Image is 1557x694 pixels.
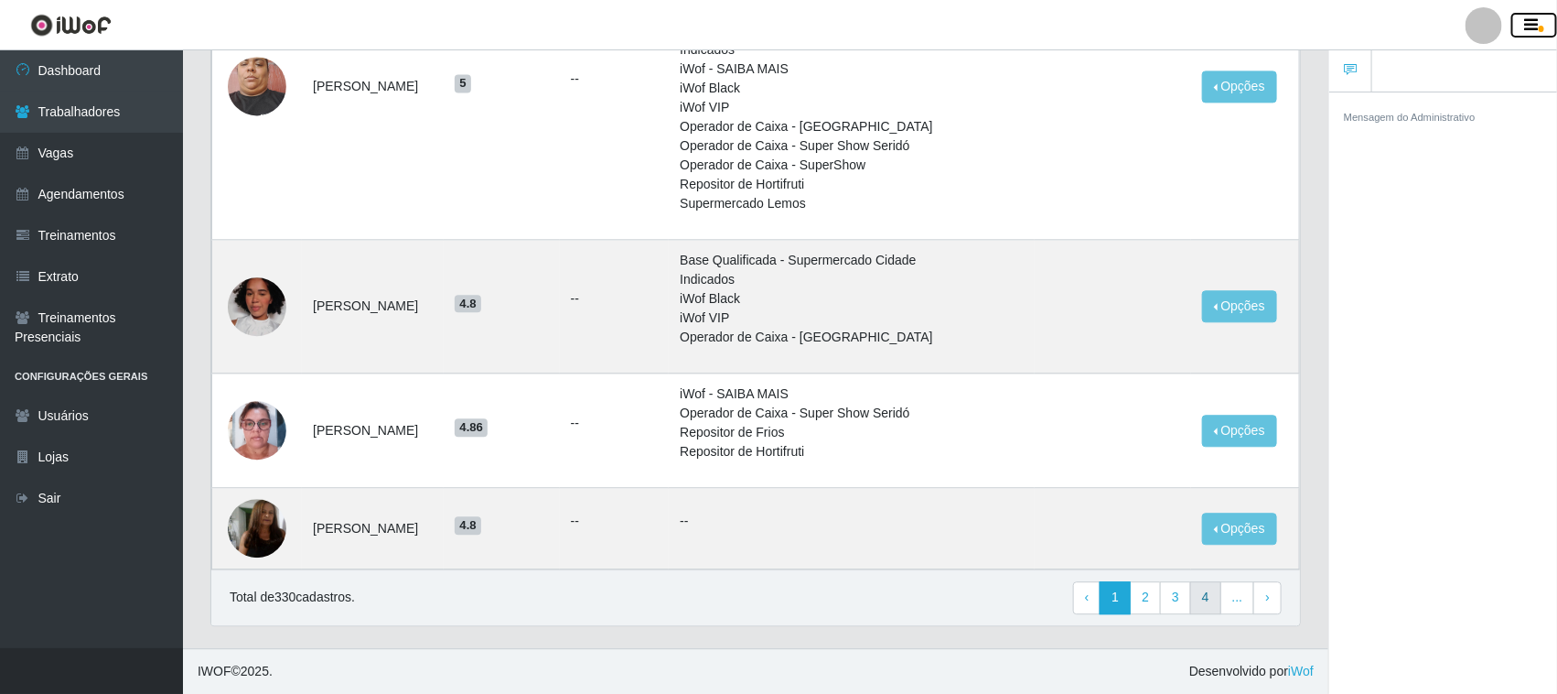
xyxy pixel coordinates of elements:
[680,251,1024,270] li: Base Qualificada - Supermercado Cidade
[1202,290,1277,322] button: Opções
[302,240,444,374] td: [PERSON_NAME]
[1130,581,1161,614] a: 2
[302,488,444,569] td: [PERSON_NAME]
[1253,581,1282,614] a: Next
[571,512,659,531] ul: --
[198,664,231,678] span: IWOF
[1202,513,1277,545] button: Opções
[1202,415,1277,447] button: Opções
[680,289,1024,309] li: iWof Black
[680,309,1024,328] li: iWof VIP
[1189,662,1314,681] span: Desenvolvido por
[198,662,273,681] span: © 2025 .
[680,136,1024,156] li: Operador de Caixa - Super Show Seridó
[455,418,488,437] span: 4.86
[680,175,1024,194] li: Repositor de Hortifruti
[680,98,1024,117] li: iWof VIP
[680,512,1024,531] p: --
[680,328,1024,347] li: Operador de Caixa - [GEOGRAPHIC_DATA]
[30,14,112,37] img: CoreUI Logo
[455,516,481,535] span: 4.8
[1100,581,1131,614] a: 1
[680,385,1024,404] li: iWof - SAIBA MAIS
[1160,581,1191,614] a: 3
[680,270,1024,289] li: Indicados
[680,117,1024,136] li: Operador de Caixa - [GEOGRAPHIC_DATA]
[228,270,286,343] img: 1742965437986.jpeg
[680,60,1024,79] li: iWof - SAIBA MAIS
[1073,581,1282,614] nav: pagination
[1202,70,1277,103] button: Opções
[680,442,1024,461] li: Repositor de Hortifruti
[1085,590,1090,604] span: ‹
[230,588,355,607] p: Total de 330 cadastros.
[228,391,286,469] img: 1715089329990.jpeg
[680,194,1024,213] li: Supermercado Lemos
[228,47,286,125] img: 1725884204403.jpeg
[680,423,1024,442] li: Repositor de Frios
[680,404,1024,423] li: Operador de Caixa - Super Show Seridó
[1344,112,1476,123] small: Mensagem do Administrativo
[1220,581,1255,614] a: ...
[680,79,1024,98] li: iWof Black
[302,374,444,488] td: [PERSON_NAME]
[571,414,659,433] ul: --
[455,74,471,92] span: 5
[680,156,1024,175] li: Operador de Caixa - SuperShow
[1073,581,1101,614] a: Previous
[571,289,659,309] ul: --
[1190,581,1221,614] a: 4
[1288,664,1314,678] a: iWof
[1265,590,1270,604] span: ›
[228,499,286,558] img: 1692128258775.jpeg
[455,295,481,313] span: 4.8
[571,70,659,89] ul: --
